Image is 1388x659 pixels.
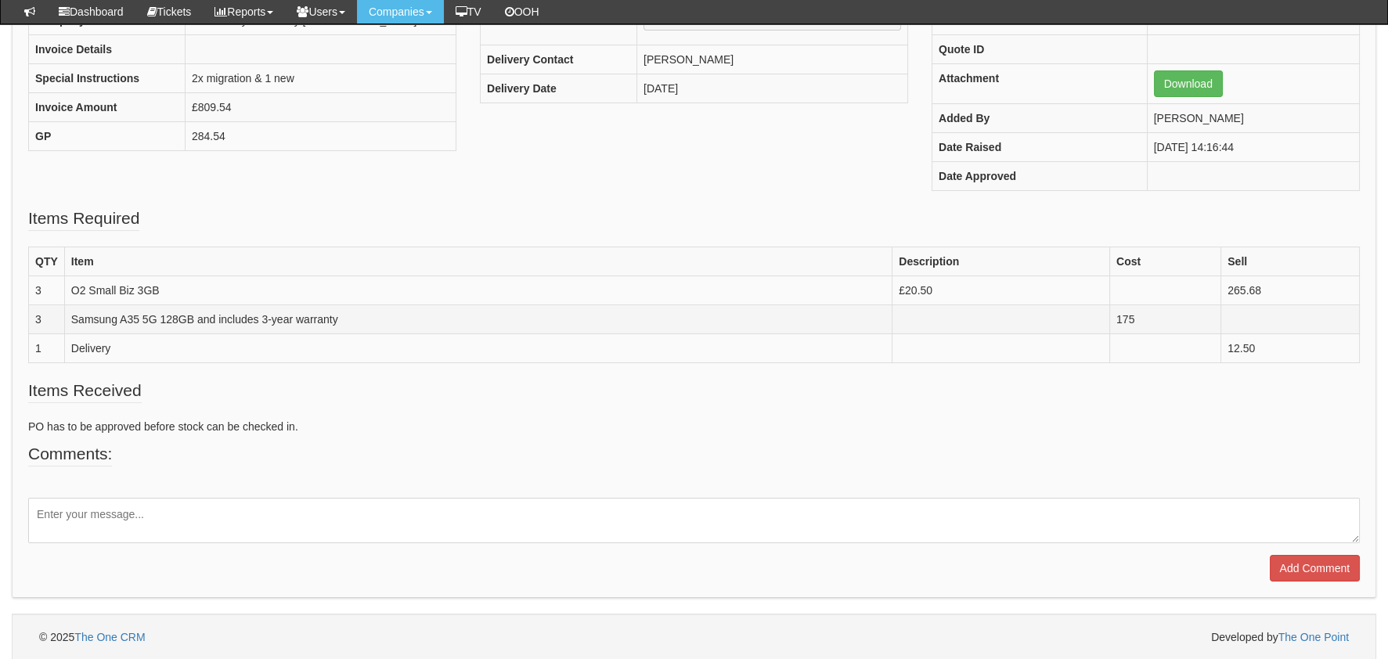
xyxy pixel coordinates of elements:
span: Developed by [1211,629,1349,645]
td: [DATE] [636,74,907,103]
th: Added By [932,104,1147,133]
a: The One CRM [74,631,145,643]
td: 2x migration & 1 new [186,64,456,93]
legend: Comments: [28,442,112,466]
legend: Items Received [28,379,142,403]
a: Download [1154,70,1223,97]
th: Special Instructions [29,64,186,93]
th: Quote ID [932,35,1147,64]
td: 265.68 [1221,276,1360,305]
th: Item [64,247,892,276]
td: 175 [1110,305,1221,334]
th: Invoice Amount [29,93,186,122]
td: Delivery [64,334,892,363]
span: © 2025 [39,631,146,643]
th: Attachment [932,64,1147,104]
input: Add Comment [1270,555,1360,582]
th: GP [29,122,186,151]
p: PO has to be approved before stock can be checked in. [28,419,1360,434]
th: Invoice Details [29,35,186,64]
th: Description [892,247,1110,276]
th: Sell [1221,247,1360,276]
th: Date Raised [932,133,1147,162]
th: Delivery Contact [480,45,636,74]
td: 1 [29,334,65,363]
th: Cost [1110,247,1221,276]
td: 3 [29,305,65,334]
th: QTY [29,247,65,276]
td: £20.50 [892,276,1110,305]
td: [PERSON_NAME] [636,45,907,74]
legend: Items Required [28,207,139,231]
th: Date Approved [932,162,1147,191]
td: O2 Small Biz 3GB [64,276,892,305]
a: The One Point [1278,631,1349,643]
td: 12.50 [1221,334,1360,363]
td: [DATE] 14:16:44 [1147,133,1359,162]
td: [PERSON_NAME] [1147,104,1359,133]
td: £809.54 [186,93,456,122]
td: 3 [29,276,65,305]
td: 284.54 [186,122,456,151]
td: Samsung A35 5G 128GB and includes 3-year warranty [64,305,892,334]
th: Delivery Date [480,74,636,103]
